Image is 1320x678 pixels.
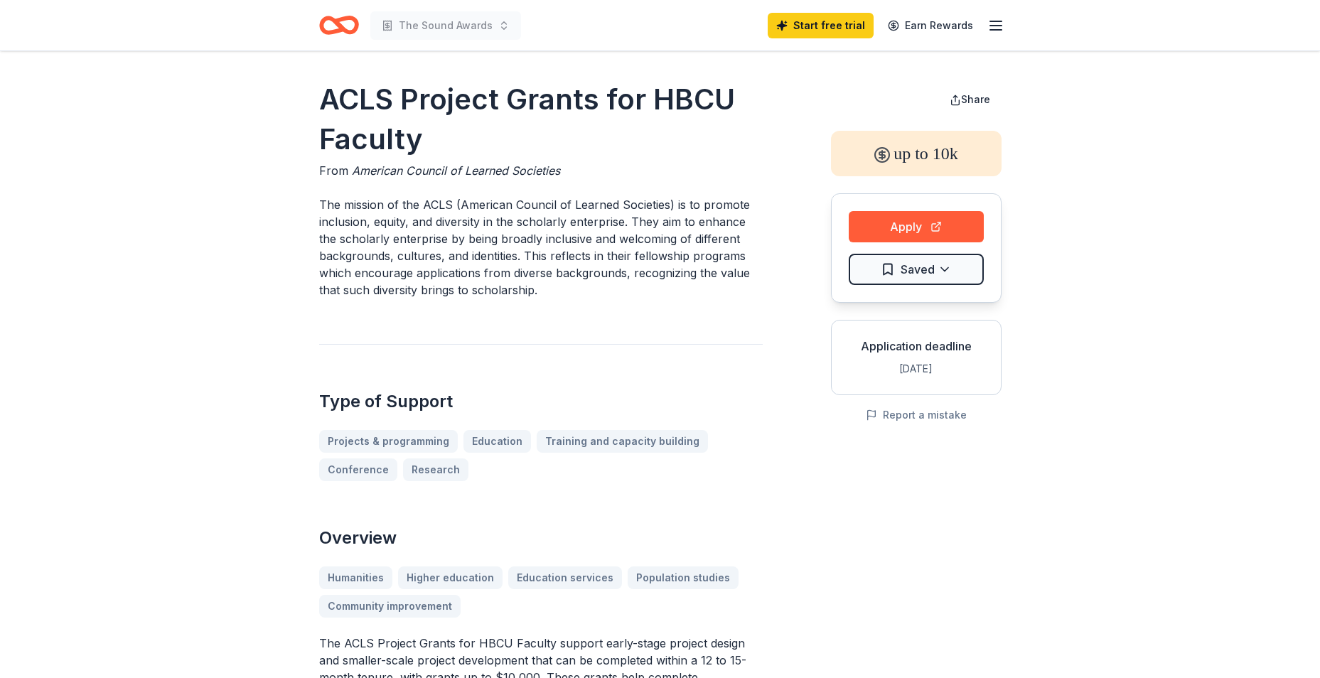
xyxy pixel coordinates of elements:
a: Start free trial [768,13,874,38]
button: Saved [849,254,984,285]
h2: Type of Support [319,390,763,413]
span: American Council of Learned Societies [352,163,560,178]
div: From [319,162,763,179]
span: Saved [901,260,935,279]
button: Apply [849,211,984,242]
h1: ACLS Project Grants for HBCU Faculty [319,80,763,159]
a: Earn Rewards [879,13,982,38]
button: Share [938,85,1002,114]
a: Projects & programming [319,430,458,453]
a: Training and capacity building [537,430,708,453]
span: The Sound Awards [399,17,493,34]
a: Home [319,9,359,42]
span: Share [961,93,990,105]
p: The mission of the ACLS (American Council of Learned Societies) is to promote inclusion, equity, ... [319,196,763,298]
div: [DATE] [843,360,989,377]
a: Conference [319,458,397,481]
a: Research [403,458,468,481]
div: Application deadline [843,338,989,355]
div: up to 10k [831,131,1002,176]
a: Education [463,430,531,453]
button: The Sound Awards [370,11,521,40]
button: Report a mistake [866,407,967,424]
h2: Overview [319,527,763,549]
